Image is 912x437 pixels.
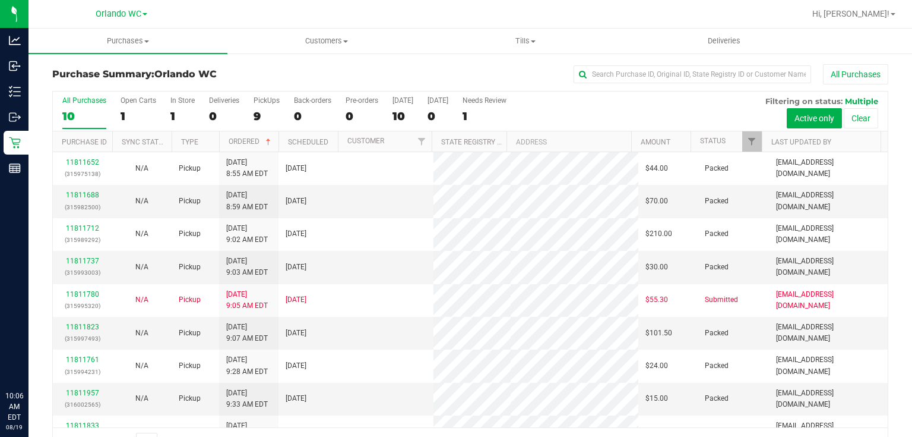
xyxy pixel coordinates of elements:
[66,422,99,430] a: 11811833
[62,96,106,105] div: All Purchases
[181,138,198,146] a: Type
[179,328,201,339] span: Pickup
[179,360,201,372] span: Pickup
[179,163,201,174] span: Pickup
[209,109,239,123] div: 0
[135,360,148,372] button: N/A
[226,354,268,377] span: [DATE] 9:28 AM EDT
[135,328,148,339] button: N/A
[645,294,668,306] span: $55.30
[60,300,105,312] p: (315995320)
[5,391,23,423] p: 10:06 AM EDT
[705,393,729,404] span: Packed
[705,328,729,339] span: Packed
[96,9,141,19] span: Orlando WC
[135,329,148,337] span: Not Applicable
[135,393,148,404] button: N/A
[705,196,729,207] span: Packed
[66,389,99,397] a: 11811957
[135,197,148,205] span: Not Applicable
[254,96,280,105] div: PickUps
[52,69,331,80] h3: Purchase Summary:
[392,109,413,123] div: 10
[122,138,167,146] a: Sync Status
[645,393,668,404] span: $15.00
[742,131,762,152] a: Filter
[845,96,878,106] span: Multiple
[776,322,881,344] span: [EMAIL_ADDRESS][DOMAIN_NAME]
[427,96,448,105] div: [DATE]
[347,137,384,145] a: Customer
[823,64,888,84] button: All Purchases
[66,257,99,265] a: 11811737
[645,196,668,207] span: $70.00
[28,36,227,46] span: Purchases
[286,328,306,339] span: [DATE]
[705,360,729,372] span: Packed
[135,228,148,240] button: N/A
[625,29,824,54] a: Deliveries
[645,360,668,372] span: $24.00
[135,361,148,370] span: Not Applicable
[66,224,99,232] a: 11811712
[286,163,306,174] span: [DATE]
[286,196,306,207] span: [DATE]
[705,294,738,306] span: Submitted
[209,96,239,105] div: Deliveries
[179,262,201,273] span: Pickup
[294,96,331,105] div: Back-orders
[5,423,23,432] p: 08/19
[226,289,268,312] span: [DATE] 9:05 AM EDT
[60,202,105,213] p: (315982500)
[441,138,503,146] a: State Registry ID
[179,393,201,404] span: Pickup
[776,256,881,278] span: [EMAIL_ADDRESS][DOMAIN_NAME]
[135,294,148,306] button: N/A
[226,223,268,246] span: [DATE] 9:02 AM EDT
[641,138,670,146] a: Amount
[228,36,426,46] span: Customers
[412,131,432,152] a: Filter
[812,9,889,18] span: Hi, [PERSON_NAME]!
[645,228,672,240] span: $210.00
[170,96,195,105] div: In Store
[135,229,148,238] span: Not Applicable
[179,228,201,240] span: Pickup
[427,36,625,46] span: Tills
[9,34,21,46] inline-svg: Analytics
[66,158,99,166] a: 11811652
[60,333,105,344] p: (315997493)
[776,190,881,212] span: [EMAIL_ADDRESS][DOMAIN_NAME]
[226,157,268,180] span: [DATE] 8:55 AM EDT
[705,163,729,174] span: Packed
[9,60,21,72] inline-svg: Inbound
[776,157,881,180] span: [EMAIL_ADDRESS][DOMAIN_NAME]
[286,393,306,404] span: [DATE]
[226,388,268,410] span: [DATE] 9:33 AM EDT
[135,262,148,273] button: N/A
[12,342,47,378] iframe: Resource center
[463,109,506,123] div: 1
[154,68,217,80] span: Orlando WC
[506,131,631,152] th: Address
[135,263,148,271] span: Not Applicable
[645,328,672,339] span: $101.50
[60,234,105,246] p: (315989292)
[787,108,842,128] button: Active only
[776,388,881,410] span: [EMAIL_ADDRESS][DOMAIN_NAME]
[121,109,156,123] div: 1
[226,322,268,344] span: [DATE] 9:07 AM EDT
[60,399,105,410] p: (316002565)
[229,137,273,146] a: Ordered
[170,109,195,123] div: 1
[645,262,668,273] span: $30.00
[135,196,148,207] button: N/A
[66,191,99,199] a: 11811688
[227,29,426,54] a: Customers
[705,228,729,240] span: Packed
[705,262,729,273] span: Packed
[288,138,328,146] a: Scheduled
[765,96,843,106] span: Filtering on status:
[179,196,201,207] span: Pickup
[463,96,506,105] div: Needs Review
